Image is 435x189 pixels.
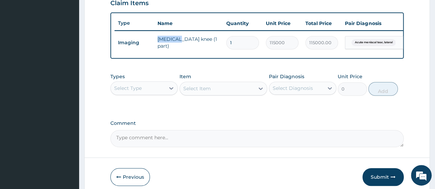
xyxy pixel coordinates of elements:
th: Quantity [223,16,262,30]
th: Type [115,17,154,29]
label: Comment [110,120,404,126]
button: Add [368,82,398,96]
div: Select Type [114,85,142,92]
textarea: Type your message and hit 'Enter' [3,120,131,144]
td: [MEDICAL_DATA] knee (1 part) [154,32,223,53]
div: Minimize live chat window [113,3,129,20]
div: Select Diagnosis [273,85,313,92]
div: Chat with us now [36,38,116,47]
th: Name [154,16,223,30]
span: We're online! [40,53,95,122]
th: Total Price [302,16,341,30]
label: Item [180,73,191,80]
button: Submit [362,168,404,186]
button: Previous [110,168,150,186]
img: d_794563401_company_1708531726252_794563401 [13,34,28,51]
th: Unit Price [262,16,302,30]
label: Unit Price [338,73,362,80]
label: Pair Diagnosis [269,73,304,80]
span: Acute meniscal tear, lateral [351,39,396,46]
label: Types [110,74,125,80]
td: Imaging [115,36,154,49]
th: Pair Diagnosis [341,16,417,30]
